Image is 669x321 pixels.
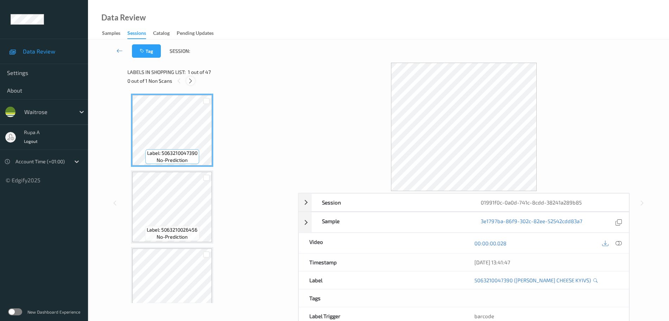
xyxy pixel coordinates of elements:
[474,240,506,247] a: 00:00:00.028
[147,303,197,310] span: Label: 5063210008216
[481,218,582,227] a: 3e1797ba-86f9-302c-82ee-52542cdd83a7
[311,212,470,232] div: Sample
[102,30,120,38] div: Samples
[299,253,464,271] div: Timestamp
[311,194,470,211] div: Session
[127,29,153,39] a: Sessions
[177,30,214,38] div: Pending Updates
[299,271,464,289] div: Label
[299,233,464,253] div: Video
[132,44,161,58] button: Tag
[102,29,127,38] a: Samples
[177,29,221,38] a: Pending Updates
[153,29,177,38] a: Catalog
[170,48,190,55] span: Session:
[298,193,629,212] div: Session01991f0c-0a0d-741c-8cdd-38241a289b85
[474,277,591,284] a: 5063210047390 ([PERSON_NAME] CHEESE KYIVS)
[101,14,146,21] div: Data Review
[188,69,211,76] span: 1 out of 47
[298,212,629,233] div: Sample3e1797ba-86f9-302c-82ee-52542cdd83a7
[147,226,197,233] span: Label: 5063210026456
[299,289,464,307] div: Tags
[147,150,197,157] span: Label: 5063210047390
[157,233,188,240] span: no-prediction
[127,76,293,85] div: 0 out of 1 Non Scans
[157,157,188,164] span: no-prediction
[127,69,185,76] span: Labels in shopping list:
[153,30,170,38] div: Catalog
[127,30,146,39] div: Sessions
[474,259,618,266] div: [DATE] 13:41:47
[470,194,629,211] div: 01991f0c-0a0d-741c-8cdd-38241a289b85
